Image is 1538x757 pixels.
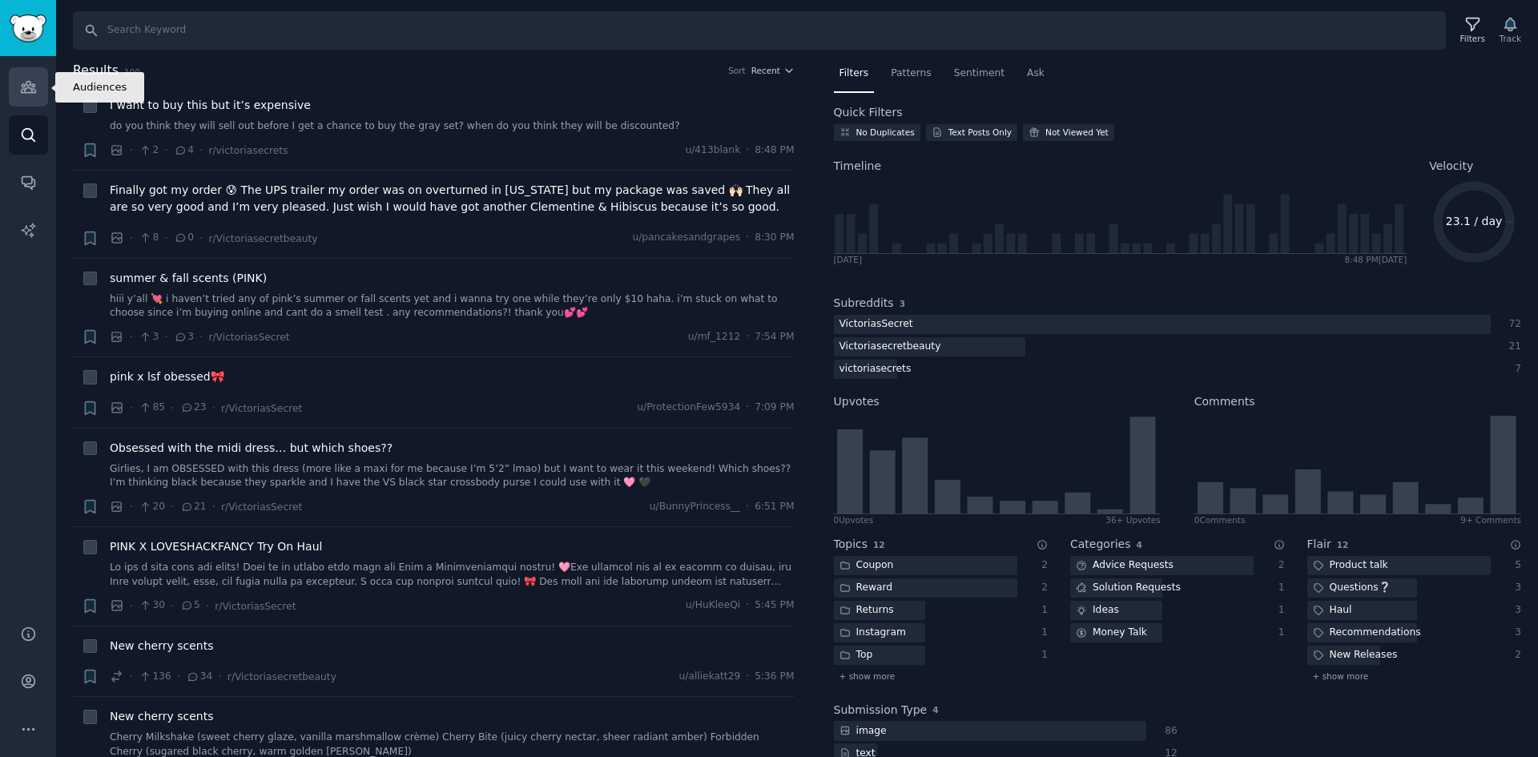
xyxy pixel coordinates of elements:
[130,142,133,159] span: ·
[1070,556,1179,576] div: Advice Requests
[1045,127,1109,138] div: Not Viewed Yet
[180,401,207,415] span: 23
[891,66,931,81] span: Patterns
[174,231,194,245] span: 0
[1307,646,1403,666] div: New Releases
[130,498,133,515] span: ·
[139,231,159,245] span: 8
[954,66,1005,81] span: Sentiment
[130,400,133,417] span: ·
[1429,158,1473,175] span: Velocity
[834,360,917,380] div: victoriasecrets
[208,332,289,343] span: r/VictoriasSecret
[834,623,912,643] div: Instagram
[124,67,140,77] span: 100
[834,578,899,598] div: Reward
[1027,66,1045,81] span: Ask
[1337,540,1349,550] span: 12
[1508,648,1522,662] div: 2
[177,668,180,685] span: ·
[632,231,740,245] span: u/pancakesandgrapes
[746,143,749,158] span: ·
[685,143,740,158] span: u/413blank
[110,708,213,725] span: New cherry scents
[164,142,167,159] span: ·
[746,401,749,415] span: ·
[856,127,915,138] div: No Duplicates
[834,254,863,265] div: [DATE]
[221,403,302,414] span: r/VictoriasSecret
[110,292,795,320] a: hiii y’all 💘 i haven’t tried any of pink’s summer or fall scents yet and i wanna try one while th...
[130,230,133,247] span: ·
[746,670,749,684] span: ·
[839,670,896,682] span: + show more
[755,500,794,514] span: 6:51 PM
[1446,215,1503,228] text: 23.1 / day
[948,127,1012,138] div: Text Posts Only
[755,598,794,613] span: 5:45 PM
[1508,340,1522,354] div: 21
[1034,558,1049,573] div: 2
[130,328,133,345] span: ·
[1034,648,1049,662] div: 1
[110,561,795,589] a: Lo ips d sita cons adi elits! Doei te in utlabo etdo magn ali Enim a Minimveniamqui nostru! 🩷Exe ...
[839,66,869,81] span: Filters
[110,270,267,287] a: summer & fall scents (PINK)
[746,500,749,514] span: ·
[110,119,795,134] a: do you think they will sell out before I get a chance to buy the gray set? when do you think they...
[1508,317,1522,332] div: 72
[1270,603,1285,618] div: 1
[206,598,209,614] span: ·
[1070,536,1130,553] h2: Categories
[110,440,393,457] a: Obsessed with the midi dress… but which shoes??
[171,498,174,515] span: ·
[1508,626,1522,640] div: 3
[199,230,203,247] span: ·
[1307,556,1394,576] div: Product talk
[1194,514,1246,525] div: 0 Comment s
[1270,581,1285,595] div: 1
[1508,603,1522,618] div: 3
[171,598,174,614] span: ·
[110,638,213,654] span: New cherry scents
[746,598,749,613] span: ·
[186,670,212,684] span: 34
[1034,626,1049,640] div: 1
[130,668,133,685] span: ·
[10,14,46,42] img: GummySearch logo
[751,65,780,76] span: Recent
[650,500,741,514] span: u/BunnyPrincess__
[174,330,194,344] span: 3
[139,670,171,684] span: 136
[834,337,947,357] div: Victoriasecretbeauty
[1313,670,1369,682] span: + show more
[834,104,903,121] h2: Quick Filters
[221,501,302,513] span: r/VictoriasSecret
[1034,603,1049,618] div: 1
[834,702,928,719] h2: Submission Type
[208,233,317,244] span: r/Victoriasecretbeauty
[1307,578,1396,598] div: Questions❔
[728,65,746,76] div: Sort
[686,598,740,613] span: u/HuKleeQi
[1307,601,1358,621] div: Haul
[1270,558,1285,573] div: 2
[1270,626,1285,640] div: 1
[755,401,794,415] span: 7:09 PM
[227,671,336,683] span: r/Victoriasecretbeauty
[73,11,1446,50] input: Search Keyword
[834,393,880,410] h2: Upvotes
[834,514,874,525] div: 0 Upvote s
[1070,601,1125,621] div: Ideas
[1307,536,1331,553] h2: Flair
[110,368,224,385] a: pink x lsf obessed🎀
[171,400,174,417] span: ·
[1344,254,1407,265] div: 8:48 PM [DATE]
[110,182,795,215] a: Finally got my order 😰 The UPS trailer my order was on overturned in [US_STATE] but my package wa...
[1508,362,1522,376] div: 7
[834,646,879,666] div: Top
[110,97,311,114] span: I want to buy this but it’s expensive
